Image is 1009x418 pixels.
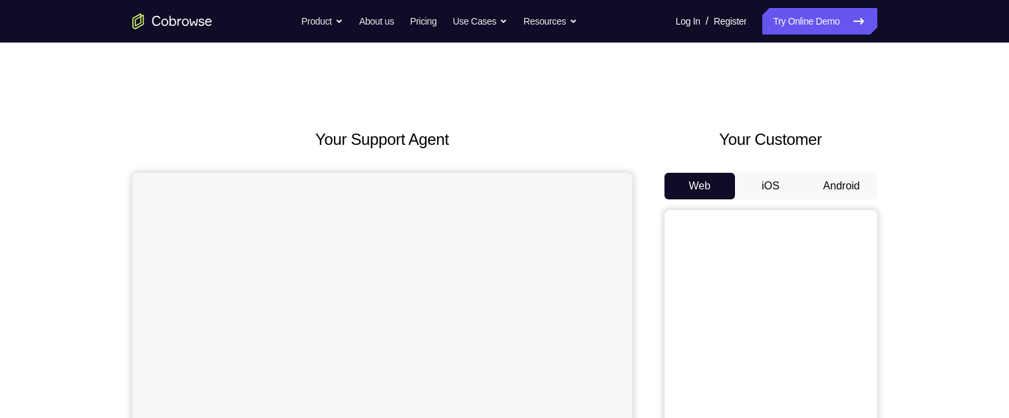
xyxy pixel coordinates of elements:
a: About us [359,8,394,35]
button: Web [664,173,736,199]
h2: Your Support Agent [132,128,633,152]
button: Product [301,8,343,35]
button: iOS [735,173,806,199]
button: Resources [523,8,577,35]
a: Register [714,8,746,35]
span: / [706,13,708,29]
button: Android [806,173,877,199]
button: Use Cases [453,8,507,35]
a: Log In [676,8,700,35]
a: Pricing [410,8,436,35]
h2: Your Customer [664,128,877,152]
a: Go to the home page [132,13,212,29]
a: Try Online Demo [762,8,877,35]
